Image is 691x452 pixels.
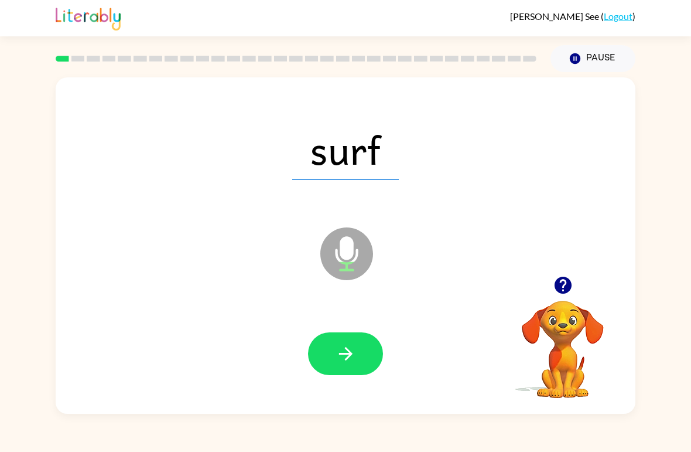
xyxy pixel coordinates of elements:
video: Your browser must support playing .mp4 files to use Literably. Please try using another browser. [504,283,621,400]
img: Literably [56,5,121,30]
span: [PERSON_NAME] See [510,11,601,22]
div: ( ) [510,11,635,22]
span: surf [292,119,399,180]
button: Pause [550,45,635,72]
a: Logout [604,11,632,22]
